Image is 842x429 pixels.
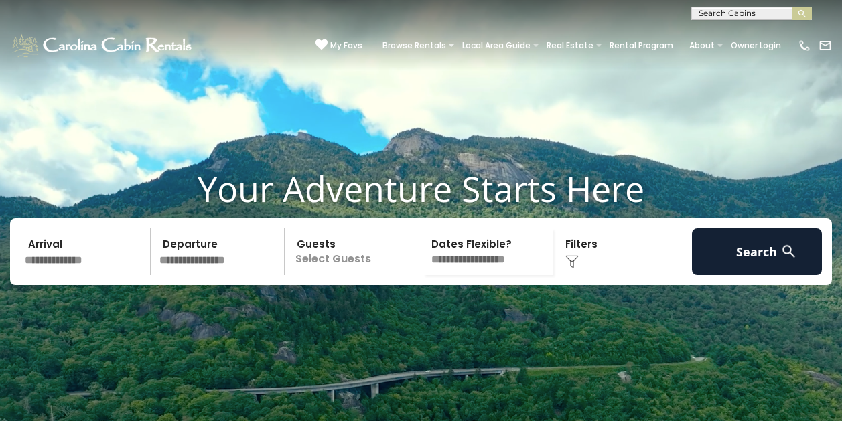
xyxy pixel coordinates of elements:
img: White-1-1-2.png [10,32,196,59]
a: My Favs [315,39,362,52]
a: Owner Login [724,36,788,55]
button: Search [692,228,823,275]
a: Real Estate [540,36,600,55]
p: Select Guests [289,228,419,275]
h1: Your Adventure Starts Here [10,168,832,209]
span: My Favs [330,39,362,52]
img: filter--v1.png [565,255,579,268]
a: Local Area Guide [455,36,537,55]
a: Browse Rentals [376,36,453,55]
img: search-regular-white.png [780,243,797,260]
a: Rental Program [603,36,680,55]
img: mail-regular-white.png [819,39,832,52]
a: About [683,36,721,55]
img: phone-regular-white.png [798,39,811,52]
